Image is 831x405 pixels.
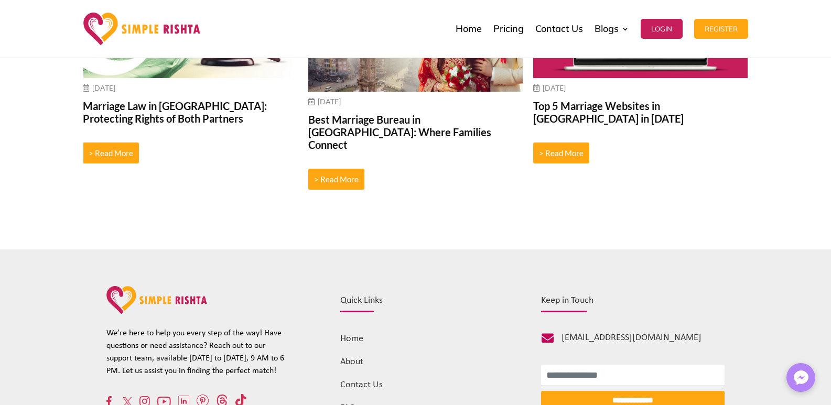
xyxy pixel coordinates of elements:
[318,97,341,106] time: [DATE]
[83,143,139,163] a: > Read More
[791,367,812,388] img: Messenger
[641,3,683,55] a: Login
[641,19,683,39] button: Login
[106,307,208,315] a: Simple rishta logo
[493,3,524,55] a: Pricing
[340,296,507,311] h4: Quick Links
[92,83,115,92] time: [DATE]
[535,3,583,55] a: Contact Us
[106,329,284,375] span: We’re here to help you every step of the way! Have questions or need assistance? Reach out to our...
[308,113,523,151] a: Best Marriage Bureau in [GEOGRAPHIC_DATA]: Where Families Connect
[106,286,208,314] img: website-logo-pink-orange
[340,380,383,390] a: Contact Us
[533,143,589,163] a: > Read More
[595,3,629,55] a: Blogs
[533,100,748,125] a: Top 5 Marriage Websites in [GEOGRAPHIC_DATA] in [DATE]
[340,357,363,367] a: About
[308,169,364,190] a: > Read More
[83,100,297,125] a: Marriage Law in [GEOGRAPHIC_DATA]: Protecting Rights of Both Partners
[694,19,748,39] button: Register
[542,332,554,344] span: 
[694,3,748,55] a: Register
[541,296,725,311] h4: Keep in Touch
[456,3,482,55] a: Home
[543,83,566,92] time: [DATE]
[340,334,363,344] a: Home
[562,333,702,343] span: [EMAIL_ADDRESS][DOMAIN_NAME]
